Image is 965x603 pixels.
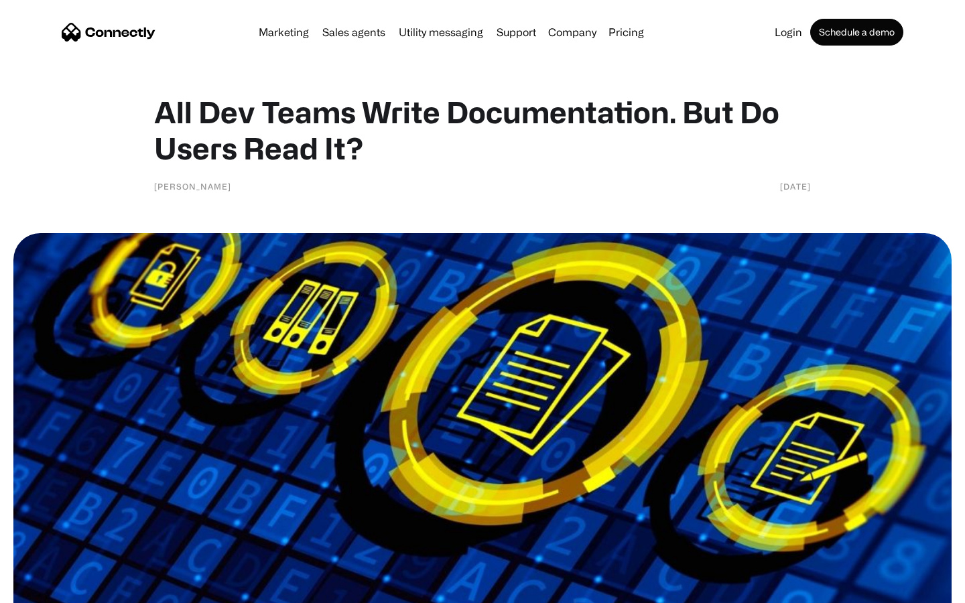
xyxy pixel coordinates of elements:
[491,27,541,38] a: Support
[769,27,808,38] a: Login
[810,19,903,46] a: Schedule a demo
[317,27,391,38] a: Sales agents
[548,23,596,42] div: Company
[154,94,811,166] h1: All Dev Teams Write Documentation. But Do Users Read It?
[253,27,314,38] a: Marketing
[780,180,811,193] div: [DATE]
[154,180,231,193] div: [PERSON_NAME]
[393,27,489,38] a: Utility messaging
[13,580,80,598] aside: Language selected: English
[603,27,649,38] a: Pricing
[27,580,80,598] ul: Language list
